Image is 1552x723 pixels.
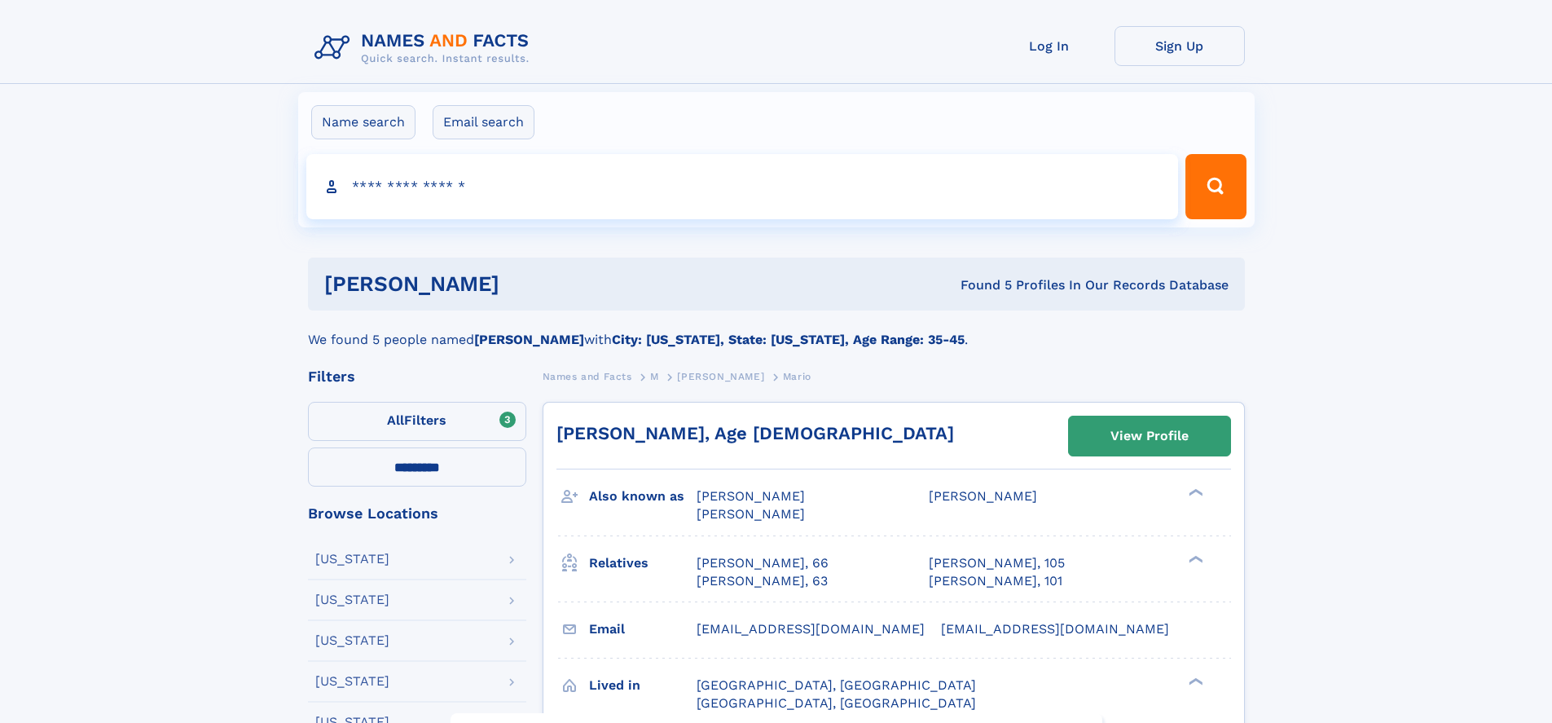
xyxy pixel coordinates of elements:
[697,554,829,572] a: [PERSON_NAME], 66
[929,488,1037,504] span: [PERSON_NAME]
[1185,553,1204,564] div: ❯
[1069,417,1230,456] a: View Profile
[589,549,697,577] h3: Relatives
[308,402,526,441] label: Filters
[677,366,764,386] a: [PERSON_NAME]
[387,412,404,428] span: All
[697,572,828,590] a: [PERSON_NAME], 63
[324,274,730,294] h1: [PERSON_NAME]
[697,695,976,711] span: [GEOGRAPHIC_DATA], [GEOGRAPHIC_DATA]
[783,371,811,382] span: Mario
[308,311,1245,350] div: We found 5 people named with .
[941,621,1169,637] span: [EMAIL_ADDRESS][DOMAIN_NAME]
[308,26,543,70] img: Logo Names and Facts
[543,366,632,386] a: Names and Facts
[929,554,1065,572] a: [PERSON_NAME], 105
[1110,417,1189,455] div: View Profile
[650,366,659,386] a: M
[697,506,805,522] span: [PERSON_NAME]
[315,675,389,688] div: [US_STATE]
[306,154,1179,219] input: search input
[1185,676,1204,686] div: ❯
[677,371,764,382] span: [PERSON_NAME]
[697,488,805,504] span: [PERSON_NAME]
[315,553,389,566] div: [US_STATE]
[697,621,925,637] span: [EMAIL_ADDRESS][DOMAIN_NAME]
[1185,487,1204,498] div: ❯
[1115,26,1245,66] a: Sign Up
[697,677,976,693] span: [GEOGRAPHIC_DATA], [GEOGRAPHIC_DATA]
[311,105,415,139] label: Name search
[474,332,584,347] b: [PERSON_NAME]
[1185,154,1246,219] button: Search Button
[929,572,1062,590] a: [PERSON_NAME], 101
[589,483,697,510] h3: Also known as
[730,276,1229,294] div: Found 5 Profiles In Our Records Database
[650,371,659,382] span: M
[315,593,389,606] div: [US_STATE]
[433,105,534,139] label: Email search
[984,26,1115,66] a: Log In
[589,615,697,643] h3: Email
[308,369,526,384] div: Filters
[308,506,526,521] div: Browse Locations
[612,332,965,347] b: City: [US_STATE], State: [US_STATE], Age Range: 35-45
[315,634,389,647] div: [US_STATE]
[556,423,954,443] a: [PERSON_NAME], Age [DEMOGRAPHIC_DATA]
[589,672,697,699] h3: Lived in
